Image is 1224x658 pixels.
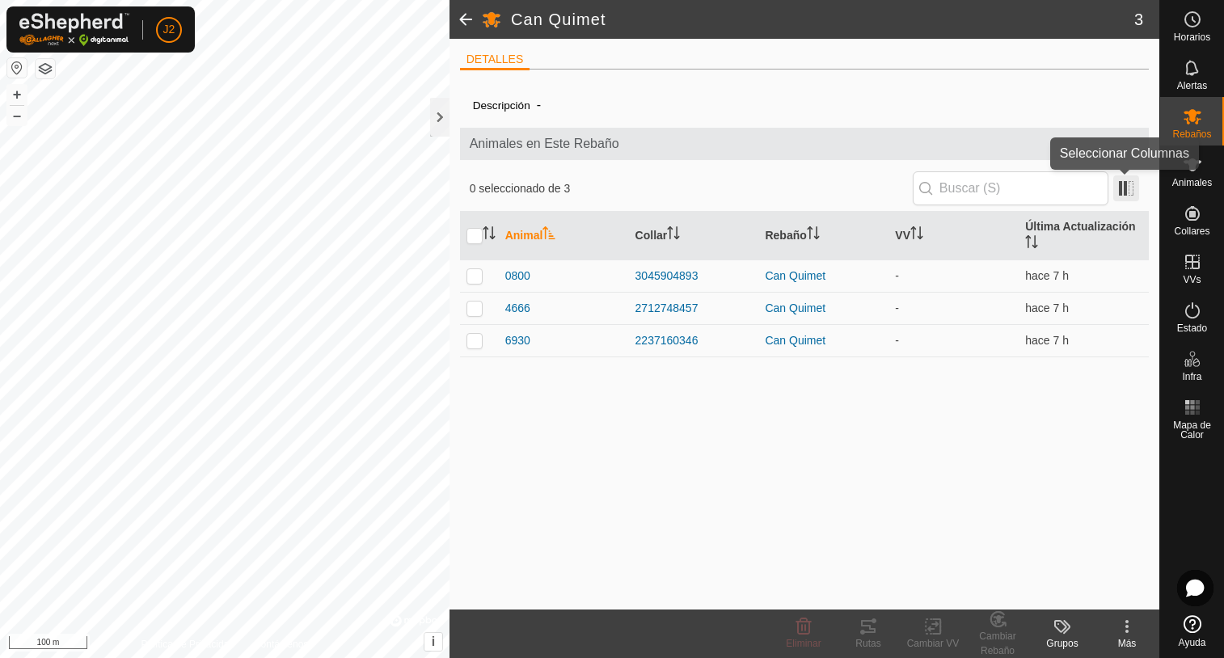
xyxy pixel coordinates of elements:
span: Infra [1182,372,1201,382]
div: Cambiar Rebaño [965,629,1030,658]
th: Última Actualización [1019,212,1149,260]
a: Contáctenos [254,637,308,652]
h2: Can Quimet [511,10,1134,29]
span: J2 [163,21,175,38]
th: VV [888,212,1019,260]
li: DETALLES [460,51,530,70]
div: 3045904893 [635,268,753,285]
div: Can Quimet [765,300,882,317]
th: Collar [629,212,759,260]
span: Ayuda [1179,638,1206,647]
p-sorticon: Activar para ordenar [542,229,555,242]
div: Rutas [836,636,901,651]
img: Logo Gallagher [19,13,129,46]
th: Rebaño [758,212,888,260]
span: 4666 [505,300,530,317]
div: Más [1095,636,1159,651]
label: Descripción [473,99,530,112]
span: 6930 [505,332,530,349]
span: i [432,635,435,648]
span: 19 ago 2025, 10:31 [1025,334,1069,347]
span: VVs [1183,275,1201,285]
app-display-virtual-paddock-transition: - [895,302,899,314]
p-sorticon: Activar para ordenar [483,229,496,242]
p-sorticon: Activar para ordenar [807,229,820,242]
span: Mapa de Calor [1164,420,1220,440]
span: - [530,91,547,118]
app-display-virtual-paddock-transition: - [895,269,899,282]
span: 0800 [505,268,530,285]
button: – [7,106,27,125]
span: Estado [1177,323,1207,333]
button: + [7,85,27,104]
div: Can Quimet [765,332,882,349]
span: Rebaños [1172,129,1211,139]
button: Capas del Mapa [36,59,55,78]
span: 19 ago 2025, 10:31 [1025,269,1069,282]
input: Buscar (S) [913,171,1108,205]
div: Cambiar VV [901,636,965,651]
p-sorticon: Activar para ordenar [910,229,923,242]
a: Política de Privacidad [141,637,234,652]
button: i [424,633,442,651]
span: Animales en Este Rebaño [470,134,1140,154]
span: 0 seleccionado de 3 [470,180,913,197]
p-sorticon: Activar para ordenar [667,229,680,242]
div: 2237160346 [635,332,753,349]
button: Restablecer Mapa [7,58,27,78]
span: Horarios [1174,32,1210,42]
div: Can Quimet [765,268,882,285]
th: Animal [499,212,629,260]
a: Ayuda [1160,609,1224,654]
span: Animales [1172,178,1212,188]
span: 19 ago 2025, 10:31 [1025,302,1069,314]
span: Collares [1174,226,1209,236]
span: 3 [1134,7,1143,32]
span: Alertas [1177,81,1207,91]
p-sorticon: Activar para ordenar [1025,238,1038,251]
app-display-virtual-paddock-transition: - [895,334,899,347]
div: 2712748457 [635,300,753,317]
div: Grupos [1030,636,1095,651]
span: Eliminar [786,638,821,649]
